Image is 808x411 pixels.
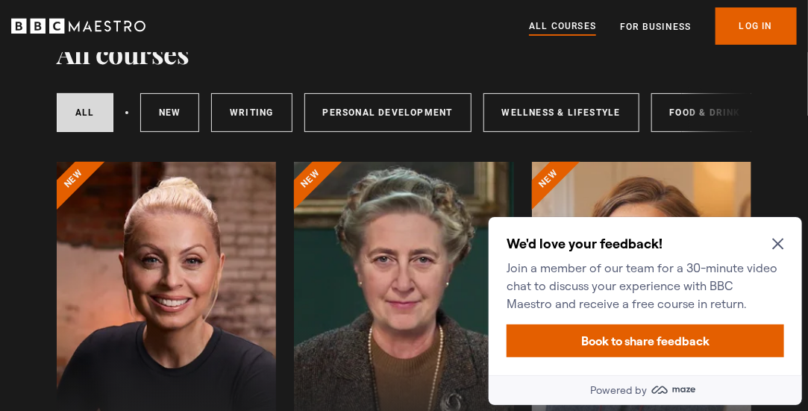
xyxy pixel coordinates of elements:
a: Wellness & Lifestyle [483,93,639,132]
a: All Courses [529,19,596,35]
a: New [140,93,200,132]
a: Writing [211,93,292,132]
a: For business [620,19,691,34]
button: Book to share feedback [24,113,301,146]
button: Close Maze Prompt [289,27,301,39]
p: Join a member of our team for a 30-minute video chat to discuss your experience with BBC Maestro ... [24,48,295,101]
a: Log In [715,7,797,45]
a: All [57,93,113,132]
a: Powered by maze [6,164,319,194]
a: Food & Drink [651,93,760,132]
h1: All courses [57,37,190,69]
svg: BBC Maestro [11,15,145,37]
h2: We'd love your feedback! [24,24,295,42]
nav: Primary [529,7,797,45]
a: Personal Development [304,93,472,132]
div: Optional study invitation [6,6,319,194]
